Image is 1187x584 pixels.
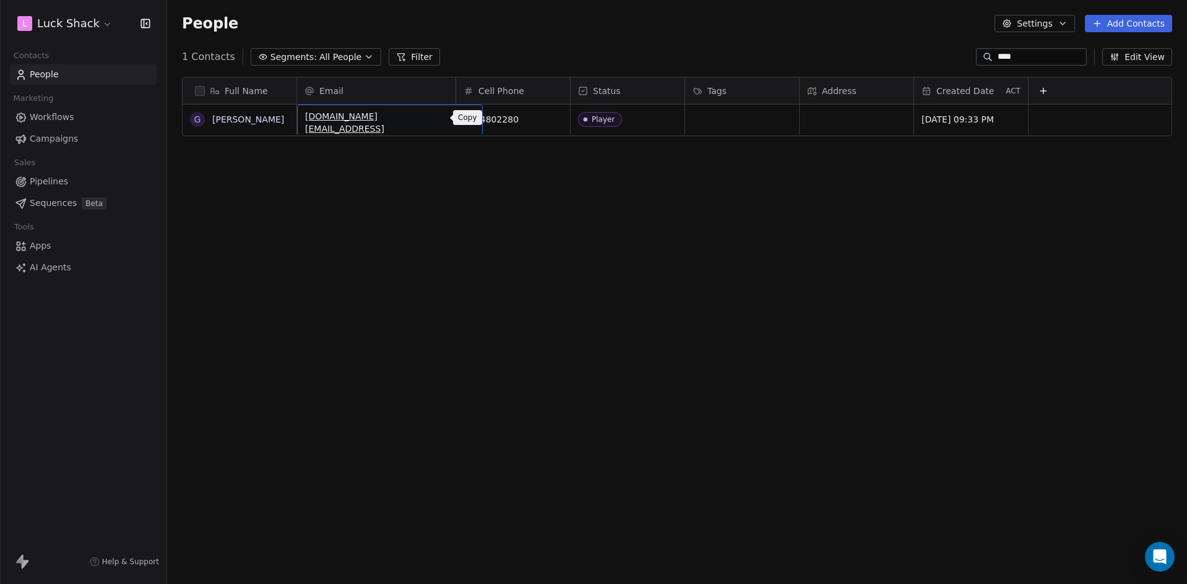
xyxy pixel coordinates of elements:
[1006,86,1021,96] span: ACT
[458,113,477,122] p: Copy
[10,107,157,127] a: Workflows
[685,77,799,104] div: Tags
[270,51,317,64] span: Segments:
[182,14,238,33] span: People
[82,197,106,210] span: Beta
[37,15,100,32] span: Luck Shack
[10,257,157,278] a: AI Agents
[922,113,1021,126] span: [DATE] 09:33 PM
[30,261,71,274] span: AI Agents
[592,115,615,124] div: Player
[800,77,913,104] div: Address
[182,49,235,64] span: 1 Contacts
[936,85,994,97] span: Created Date
[571,77,684,104] div: Status
[319,51,361,64] span: All People
[22,17,27,30] span: L
[102,557,159,567] span: Help & Support
[822,85,857,97] span: Address
[10,236,157,256] a: Apps
[995,15,1074,32] button: Settings
[30,197,77,210] span: Sequences
[30,175,68,188] span: Pipelines
[30,111,74,124] span: Workflows
[1145,542,1175,572] div: Open Intercom Messenger
[8,89,59,108] span: Marketing
[297,105,1173,562] div: grid
[10,129,157,149] a: Campaigns
[389,48,440,66] button: Filter
[478,85,524,97] span: Cell Phone
[10,171,157,192] a: Pipelines
[194,113,201,126] div: G
[15,13,115,34] button: LLuck Shack
[90,557,159,567] a: Help & Support
[1102,48,1172,66] button: Edit View
[707,85,727,97] span: Tags
[8,46,54,65] span: Contacts
[10,64,157,85] a: People
[30,68,59,81] span: People
[1085,15,1172,32] button: Add Contacts
[593,85,621,97] span: Status
[30,239,51,252] span: Apps
[914,77,1028,104] div: Created DateACT
[10,193,157,213] a: SequencesBeta
[225,85,268,97] span: Full Name
[456,77,570,104] div: Cell Phone
[183,77,296,104] div: Full Name
[30,132,78,145] span: Campaigns
[297,77,455,104] div: Email
[212,114,284,124] a: [PERSON_NAME]
[305,110,452,147] span: [DOMAIN_NAME][EMAIL_ADDRESS][DOMAIN_NAME]
[464,113,563,126] span: 8504802280
[319,85,343,97] span: Email
[9,218,39,236] span: Tools
[183,105,297,562] div: grid
[9,153,41,172] span: Sales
